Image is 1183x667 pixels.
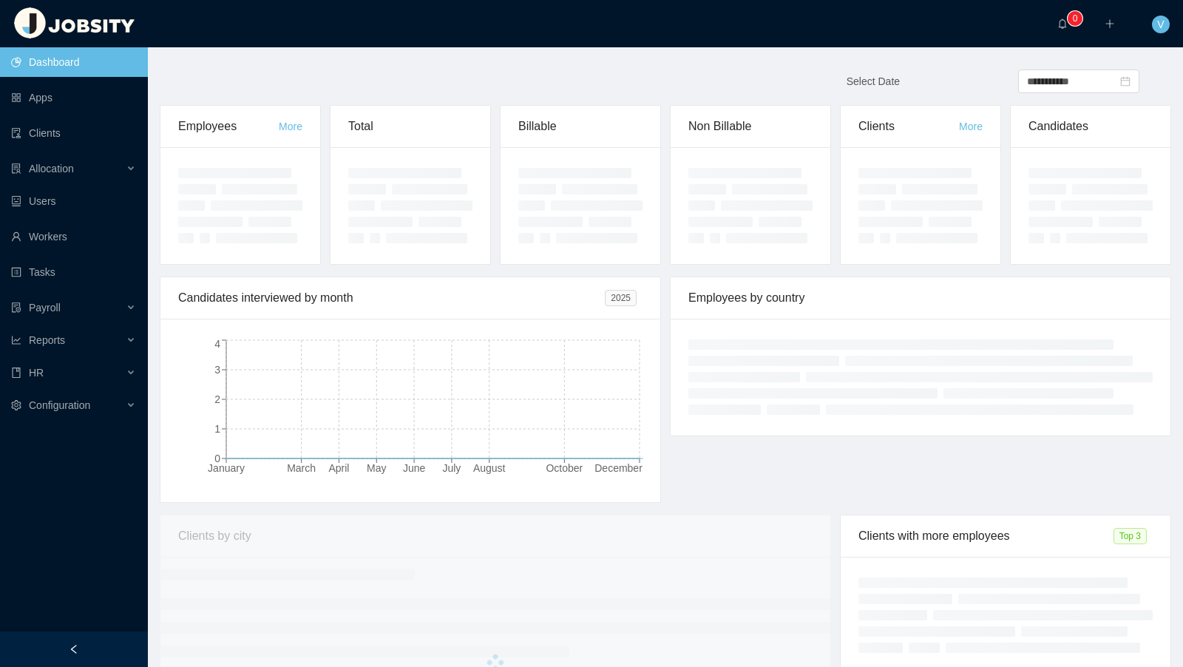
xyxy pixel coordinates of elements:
[403,462,426,474] tspan: June
[214,364,220,376] tspan: 3
[11,400,21,410] i: icon: setting
[11,368,21,378] i: icon: book
[11,163,21,174] i: icon: solution
[858,515,1113,557] div: Clients with more employees
[959,121,983,132] a: More
[11,186,136,216] a: icon: robotUsers
[11,83,136,112] a: icon: appstoreApps
[1105,18,1115,29] i: icon: plus
[1113,528,1147,544] span: Top 3
[518,106,643,147] div: Billable
[348,106,472,147] div: Total
[214,453,220,464] tspan: 0
[328,462,349,474] tspan: April
[11,335,21,345] i: icon: line-chart
[847,75,900,87] span: Select Date
[1028,106,1153,147] div: Candidates
[11,118,136,148] a: icon: auditClients
[858,106,959,147] div: Clients
[29,334,65,346] span: Reports
[11,47,136,77] a: icon: pie-chartDashboard
[473,462,506,474] tspan: August
[29,163,74,175] span: Allocation
[546,462,583,474] tspan: October
[214,338,220,350] tspan: 4
[287,462,316,474] tspan: March
[594,462,643,474] tspan: December
[1068,11,1082,26] sup: 0
[279,121,302,132] a: More
[11,302,21,313] i: icon: file-protect
[442,462,461,474] tspan: July
[1120,76,1131,87] i: icon: calendar
[208,462,245,474] tspan: January
[11,222,136,251] a: icon: userWorkers
[214,423,220,435] tspan: 1
[214,393,220,405] tspan: 2
[178,277,605,319] div: Candidates interviewed by month
[29,399,90,411] span: Configuration
[605,290,637,306] span: 2025
[688,277,1153,319] div: Employees by country
[688,106,813,147] div: Non Billable
[29,302,61,314] span: Payroll
[11,257,136,287] a: icon: profileTasks
[1057,18,1068,29] i: icon: bell
[367,462,386,474] tspan: May
[1157,16,1164,33] span: V
[178,106,279,147] div: Employees
[29,367,44,379] span: HR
